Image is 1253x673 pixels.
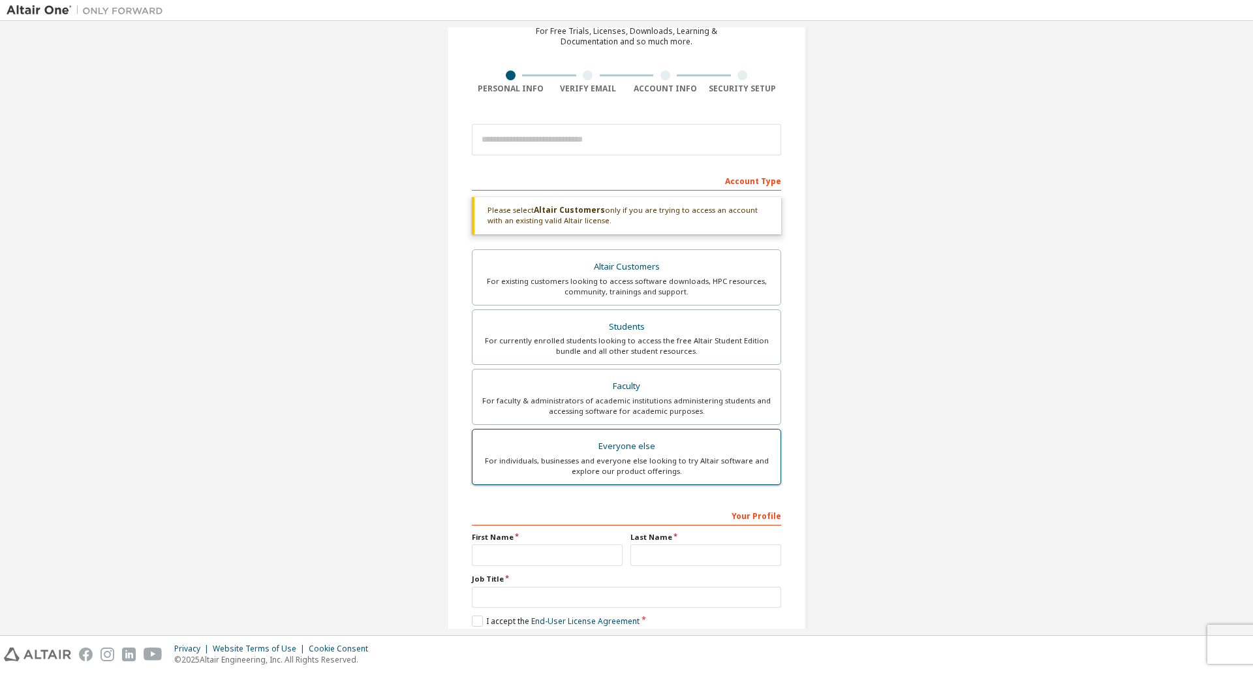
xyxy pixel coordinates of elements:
img: linkedin.svg [122,648,136,661]
div: For Free Trials, Licenses, Downloads, Learning & Documentation and so much more. [536,26,717,47]
div: Account Type [472,170,781,191]
div: Please select only if you are trying to access an account with an existing valid Altair license. [472,197,781,234]
div: For existing customers looking to access software downloads, HPC resources, community, trainings ... [480,276,773,297]
div: Personal Info [472,84,549,94]
div: For individuals, businesses and everyone else looking to try Altair software and explore our prod... [480,456,773,477]
label: First Name [472,532,623,542]
div: Website Terms of Use [213,644,309,654]
img: altair_logo.svg [4,648,71,661]
b: Altair Customers [534,204,605,215]
div: Security Setup [704,84,782,94]
label: Last Name [630,532,781,542]
img: instagram.svg [101,648,114,661]
div: Privacy [174,644,213,654]
img: Altair One [7,4,170,17]
p: © 2025 Altair Engineering, Inc. All Rights Reserved. [174,654,376,665]
a: End-User License Agreement [531,616,640,627]
label: Job Title [472,574,781,584]
label: I accept the [472,616,640,627]
div: Verify Email [549,84,627,94]
div: Cookie Consent [309,644,376,654]
div: Your Profile [472,505,781,525]
div: Faculty [480,377,773,396]
div: Account Info [626,84,704,94]
div: Students [480,318,773,336]
img: facebook.svg [79,648,93,661]
img: youtube.svg [144,648,162,661]
div: For currently enrolled students looking to access the free Altair Student Edition bundle and all ... [480,336,773,356]
div: Everyone else [480,437,773,456]
div: For faculty & administrators of academic institutions administering students and accessing softwa... [480,396,773,416]
div: Altair Customers [480,258,773,276]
